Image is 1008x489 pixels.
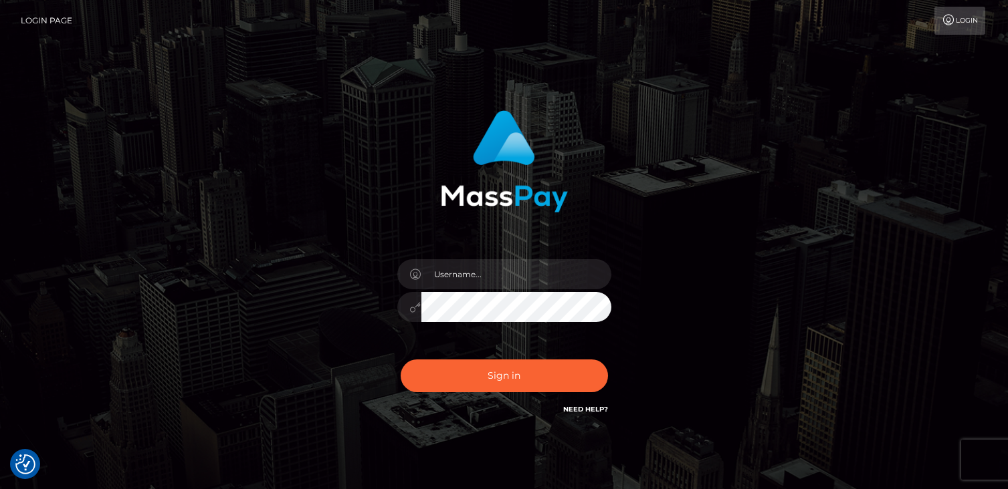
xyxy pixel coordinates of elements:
a: Login [934,7,985,35]
img: MassPay Login [441,110,568,212]
input: Username... [421,259,611,289]
button: Sign in [401,359,608,392]
button: Consent Preferences [15,454,35,474]
a: Login Page [21,7,72,35]
img: Revisit consent button [15,454,35,474]
a: Need Help? [563,405,608,414]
